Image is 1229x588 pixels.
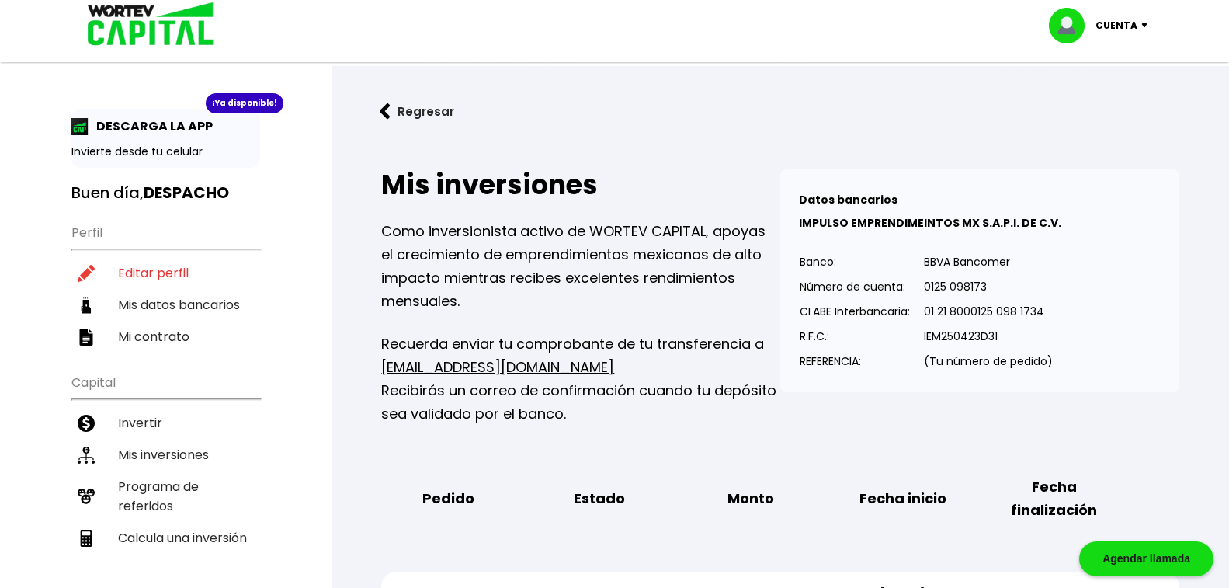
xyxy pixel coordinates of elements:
[71,289,260,321] a: Mis datos bancarios
[71,118,89,135] img: app-icon
[71,183,260,203] h3: Buen día,
[800,250,910,273] p: Banco:
[71,522,260,554] a: Calcula una inversión
[71,215,260,353] ul: Perfil
[356,91,1204,132] a: flecha izquierdaRegresar
[144,182,229,204] b: DESPACHO
[78,265,95,282] img: editar-icon.952d3147.svg
[859,487,946,510] b: Fecha inicio
[1095,14,1137,37] p: Cuenta
[71,144,260,160] p: Invierte desde tu celular
[574,487,625,510] b: Estado
[800,300,910,323] p: CLABE Interbancaria:
[71,321,260,353] a: Mi contrato
[1137,23,1158,28] img: icon-down
[78,447,95,464] img: inversiones-icon.6695dc30.svg
[924,300,1053,323] p: 01 21 8000125 098 1734
[380,103,391,120] img: flecha izquierda
[71,471,260,522] a: Programa de referidos
[78,329,95,346] img: contrato-icon.f2db500c.svg
[924,350,1053,373] p: (Tu número de pedido)
[78,415,95,432] img: invertir-icon.b3b967d7.svg
[924,275,1053,298] p: 0125 098173
[78,530,95,547] img: calculadora-icon.17d418c4.svg
[1049,8,1095,43] img: profile-image
[71,439,260,471] a: Mis inversiones
[381,220,780,313] p: Como inversionista activo de WORTEV CAPITAL, apoyas el crecimiento de emprendimientos mexicanos d...
[1079,541,1213,576] div: Agendar llamada
[800,275,910,298] p: Número de cuenta:
[381,332,780,426] p: Recuerda enviar tu comprobante de tu transferencia a Recibirás un correo de confirmación cuando t...
[799,192,897,207] b: Datos bancarios
[78,488,95,505] img: recomiendanos-icon.9b8e9327.svg
[89,117,213,136] p: DESCARGA LA APP
[991,475,1118,522] b: Fecha finalización
[800,350,910,373] p: REFERENCIA:
[356,91,477,132] button: Regresar
[422,487,474,510] b: Pedido
[71,257,260,289] a: Editar perfil
[381,169,780,200] h2: Mis inversiones
[800,325,910,348] p: R.F.C.:
[924,250,1053,273] p: BBVA Bancomer
[727,487,774,510] b: Monto
[206,93,283,113] div: ¡Ya disponible!
[924,325,1053,348] p: IEM250423D31
[381,357,614,377] a: [EMAIL_ADDRESS][DOMAIN_NAME]
[78,297,95,314] img: datos-icon.10cf9172.svg
[71,407,260,439] a: Invertir
[799,215,1061,231] b: IMPULSO EMPRENDIMEINTOS MX S.A.P.I. DE C.V.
